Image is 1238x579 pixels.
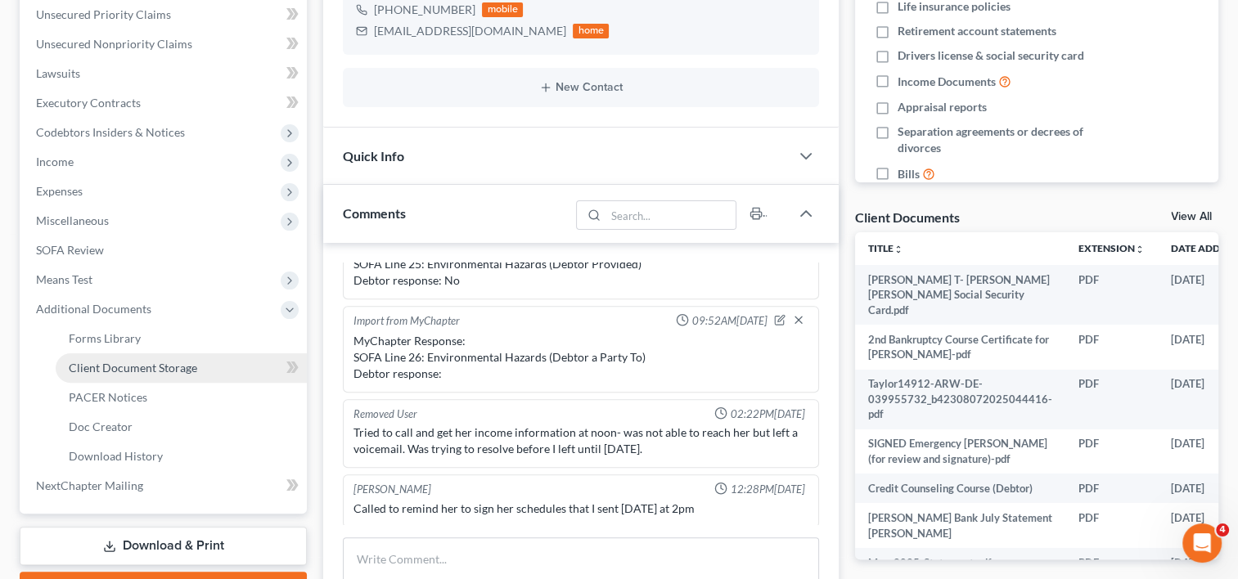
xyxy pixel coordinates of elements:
div: mobile [482,2,523,17]
a: Lawsuits [23,59,307,88]
div: MyChapter Response: SOFA Line 26: Environmental Hazards (Debtor a Party To) Debtor response: [353,333,808,382]
td: PDF [1065,265,1158,325]
div: Called to remind her to sign her schedules that I sent [DATE] at 2pm [353,500,808,517]
span: Separation agreements or decrees of divorces [898,123,1114,156]
span: Unsecured Priority Claims [36,7,171,21]
span: Miscellaneous [36,213,109,227]
a: PACER Notices [56,383,307,412]
iframe: Intercom live chat [1182,523,1222,563]
span: Lawsuits [36,66,80,80]
span: Client Document Storage [69,361,197,375]
td: [PERSON_NAME] T- [PERSON_NAME] [PERSON_NAME] Social Security Card.pdf [855,265,1065,325]
td: PDF [1065,325,1158,370]
span: Income [36,155,74,168]
a: Forms Library [56,324,307,353]
td: PDF [1065,429,1158,474]
a: Download History [56,442,307,471]
a: Doc Creator [56,412,307,442]
span: Appraisal reports [898,99,987,115]
a: Executory Contracts [23,88,307,118]
span: Expenses [36,184,83,198]
div: [PERSON_NAME] [353,482,431,497]
div: [EMAIL_ADDRESS][DOMAIN_NAME] [374,23,566,39]
td: Taylor14912-ARW-DE-039955732_b42308072025044416-pdf [855,370,1065,429]
div: Removed User [353,406,417,422]
a: Download & Print [20,527,307,565]
span: Codebtors Insiders & Notices [36,125,185,139]
div: Import from MyChapter [353,313,460,330]
div: Tried to call and get her income information at noon- was not able to reach her but left a voicem... [353,424,808,457]
td: 2nd Bankruptcy Course Certificate for [PERSON_NAME]-pdf [855,325,1065,370]
i: unfold_more [894,245,903,254]
span: Executory Contracts [36,96,141,110]
a: View All [1171,211,1212,222]
span: 12:28PM[DATE] [731,482,805,497]
td: PDF [1065,548,1158,577]
button: New Contact [356,81,806,94]
span: Additional Documents [36,302,151,316]
a: Titleunfold_more [868,242,903,254]
div: [PHONE_NUMBER] [374,2,475,18]
span: NextChapter Mailing [36,478,143,492]
span: 09:52AM[DATE] [692,313,768,329]
a: NextChapter Mailing [23,471,307,500]
span: Drivers license & social security card [898,47,1084,64]
div: home [573,24,609,38]
td: PDF [1065,503,1158,548]
span: Bills [898,166,920,182]
a: Unsecured Nonpriority Claims [23,29,307,59]
span: Quick Info [343,148,404,164]
span: 4 [1216,523,1229,536]
span: Download History [69,449,163,463]
td: SIGNED Emergency [PERSON_NAME] (for review and signature)-pdf [855,429,1065,474]
td: Credit Counseling Course (Debtor) [855,474,1065,503]
td: [PERSON_NAME] Bank July Statement [PERSON_NAME] [855,503,1065,548]
a: SOFA Review [23,236,307,265]
td: PDF [1065,474,1158,503]
span: Means Test [36,272,92,286]
td: May_2025_Statement.pdf [855,548,1065,577]
span: Forms Library [69,331,141,345]
span: SOFA Review [36,243,104,257]
span: PACER Notices [69,390,147,404]
span: Income Documents [898,74,996,90]
a: Extensionunfold_more [1078,242,1145,254]
span: Comments [343,205,406,221]
span: 02:22PM[DATE] [731,406,805,422]
span: Retirement account statements [898,23,1056,39]
span: Unsecured Nonpriority Claims [36,37,192,51]
div: MyChapter Response: SOFA Line 25: Environmental Hazards (Debtor Provided) Debtor response: No [353,240,808,289]
div: Client Documents [855,209,960,226]
a: Client Document Storage [56,353,307,383]
i: unfold_more [1135,245,1145,254]
span: Doc Creator [69,420,133,433]
input: Search... [605,201,736,229]
td: PDF [1065,370,1158,429]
